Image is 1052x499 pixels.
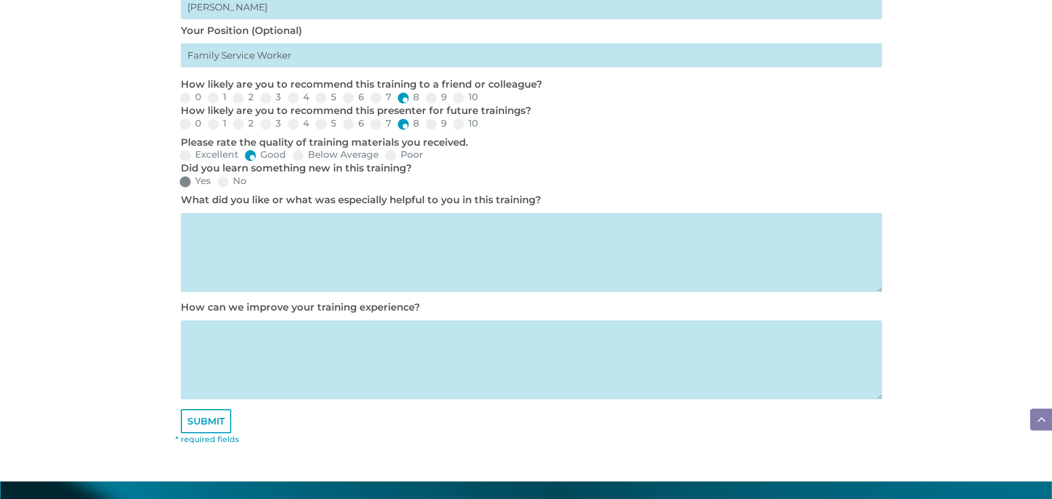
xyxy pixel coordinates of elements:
label: 6 [343,93,364,102]
label: Excellent [180,150,238,159]
label: 4 [288,93,309,102]
label: 10 [453,119,478,128]
input: SUBMIT [181,409,231,433]
p: How likely are you to recommend this presenter for future trainings? [181,105,877,118]
p: Please rate the quality of training materials you received. [181,136,877,150]
label: 1 [208,93,226,102]
label: What did you like or what was especially helpful to you in this training? [181,194,541,206]
label: 2 [233,93,254,102]
label: No [218,176,247,186]
label: 2 [233,119,254,128]
label: Your Position (Optional) [181,25,302,37]
label: 8 [398,93,419,102]
label: 3 [260,93,281,102]
label: 6 [343,119,364,128]
label: Below Average [293,150,379,159]
label: 7 [370,93,391,102]
label: 1 [208,119,226,128]
label: 0 [180,119,201,128]
font: * required fields [175,434,239,444]
label: 4 [288,119,309,128]
label: 3 [260,119,281,128]
label: 9 [426,119,447,128]
label: 9 [426,93,447,102]
label: 0 [180,93,201,102]
p: How likely are you to recommend this training to a friend or colleague? [181,78,877,91]
p: Did you learn something new in this training? [181,162,877,175]
label: 5 [316,93,336,102]
label: Poor [385,150,423,159]
label: 7 [370,119,391,128]
label: 10 [453,93,478,102]
label: How can we improve your training experience? [181,301,420,313]
label: Good [245,150,286,159]
input: My primary roles is... [181,43,882,67]
label: 8 [398,119,419,128]
label: Yes [180,176,211,186]
label: 5 [316,119,336,128]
